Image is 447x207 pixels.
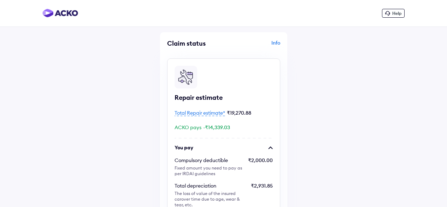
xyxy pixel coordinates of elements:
div: Repair estimate [175,93,273,102]
img: horizontal-gradient.png [42,9,78,17]
div: ₹2,000.00 [248,157,273,177]
div: Info [225,39,280,53]
div: Total depreciation [175,182,243,189]
div: Fixed amount you need to pay as per IRDAI guidelines [175,165,243,177]
span: Total Repair estimate* [175,110,225,116]
span: Help [392,11,401,16]
span: ₹19,270.88 [227,110,251,116]
div: Compulsory deductible [175,157,243,164]
div: Claim status [167,39,222,47]
span: -₹14,339.03 [203,124,230,131]
span: ACKO pays [175,124,201,131]
div: You pay [175,144,193,151]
